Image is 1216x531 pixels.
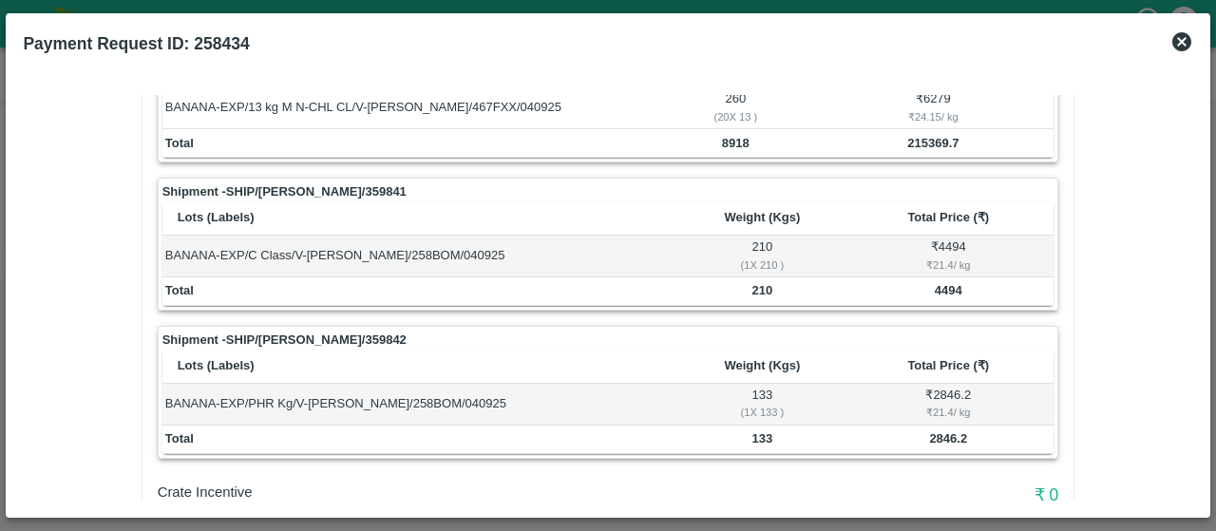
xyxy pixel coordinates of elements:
[162,384,682,426] td: BANANA-EXP/PHR Kg/V-[PERSON_NAME]/258BOM/040925
[162,331,407,350] strong: Shipment - SHIP/[PERSON_NAME]/359842
[158,482,758,503] p: Crate Incentive
[661,108,809,125] div: ( 20 X 13 )
[758,482,1058,508] h6: ₹ 0
[165,283,194,297] b: Total
[724,210,800,224] b: Weight (Kgs)
[724,358,800,372] b: Weight (Kgs)
[162,236,682,277] td: BANANA-EXP/C Class/V-[PERSON_NAME]/258BOM/040925
[812,87,1054,129] td: ₹ 6279
[845,256,1051,274] div: ₹ 21.4 / kg
[907,136,959,150] b: 215369.7
[935,283,962,297] b: 4494
[907,210,989,224] b: Total Price (₹)
[685,404,840,421] div: ( 1 X 133 )
[658,87,812,129] td: 260
[843,236,1054,277] td: ₹ 4494
[165,431,194,446] b: Total
[816,108,1052,125] div: ₹ 24.15 / kg
[162,182,407,201] strong: Shipment - SHIP/[PERSON_NAME]/359841
[178,358,255,372] b: Lots (Labels)
[162,87,659,129] td: BANANA-EXP/13 kg M N-CHL CL/V-[PERSON_NAME]/467FXX/040925
[722,136,750,150] b: 8918
[165,136,194,150] b: Total
[907,358,989,372] b: Total Price (₹)
[752,283,773,297] b: 210
[845,404,1051,421] div: ₹ 21.4 / kg
[929,431,967,446] b: 2846.2
[23,34,249,53] b: Payment Request ID: 258434
[685,256,840,274] div: ( 1 X 210 )
[843,384,1054,426] td: ₹ 2846.2
[752,431,773,446] b: 133
[682,384,844,426] td: 133
[682,236,844,277] td: 210
[178,210,255,224] b: Lots (Labels)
